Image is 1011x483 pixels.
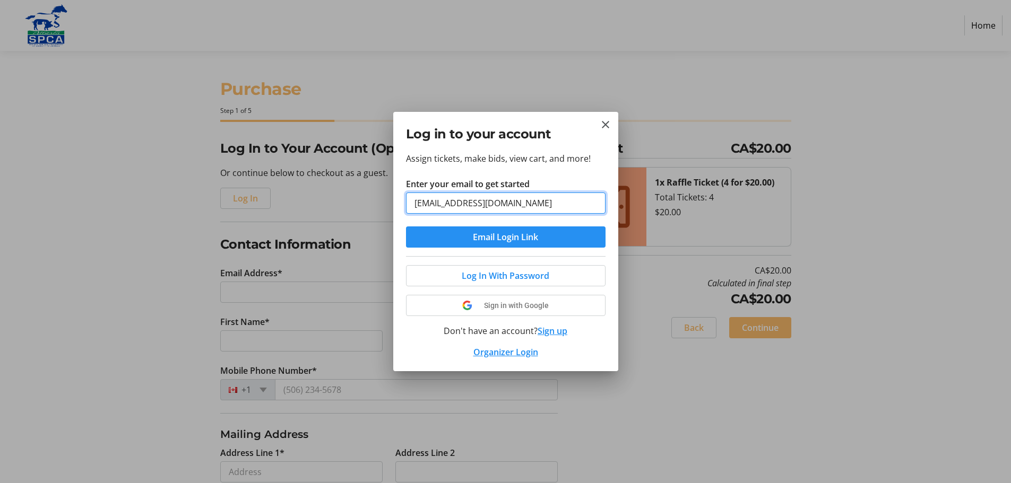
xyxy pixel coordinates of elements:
[406,226,606,248] button: Email Login Link
[462,269,549,282] span: Log In With Password
[538,324,567,337] button: Sign up
[599,118,612,131] button: Close
[406,178,530,190] label: Enter your email to get started
[406,324,606,337] div: Don't have an account?
[406,295,606,316] button: Sign in with Google
[406,125,606,144] h2: Log in to your account
[406,265,606,286] button: Log In With Password
[473,346,538,358] a: Organizer Login
[484,301,549,310] span: Sign in with Google
[406,152,606,165] p: Assign tickets, make bids, view cart, and more!
[473,231,538,243] span: Email Login Link
[406,192,606,214] input: Email Address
